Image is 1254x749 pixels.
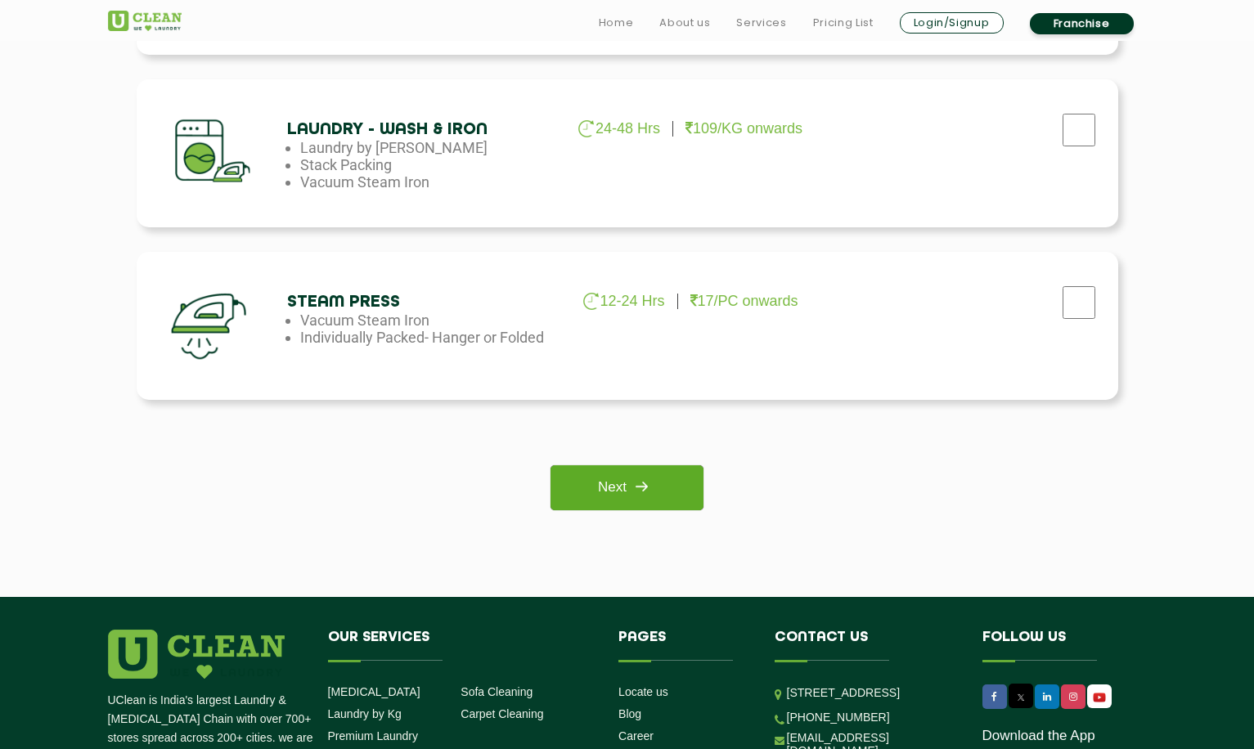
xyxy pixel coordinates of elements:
[583,293,599,310] img: clock_g.png
[690,293,798,310] p: 17/PC onwards
[618,729,654,742] a: Career
[328,685,420,698] a: [MEDICAL_DATA]
[618,630,750,661] h4: Pages
[813,13,874,33] a: Pricing List
[982,630,1126,661] h4: Follow us
[328,707,402,720] a: Laundry by Kg
[108,630,285,679] img: logo.png
[328,729,419,742] a: Premium Laundry
[108,11,182,31] img: UClean Laundry and Dry Cleaning
[627,472,656,501] img: right_icon.png
[618,685,668,698] a: Locate us
[787,711,890,724] a: [PHONE_NUMBER]
[551,465,703,510] a: Next
[578,120,594,137] img: clock_g.png
[599,13,634,33] a: Home
[659,13,710,33] a: About us
[287,120,552,139] h4: Laundry - Wash & Iron
[461,707,543,720] a: Carpet Cleaning
[328,630,595,661] h4: Our Services
[300,173,565,191] li: Vacuum Steam Iron
[900,12,1004,34] a: Login/Signup
[300,329,565,346] li: Individually Packed- Hanger or Folded
[736,13,786,33] a: Services
[1089,688,1110,706] img: UClean Laundry and Dry Cleaning
[685,120,802,137] p: 109/KG onwards
[461,685,533,698] a: Sofa Cleaning
[287,293,552,312] h4: Steam Press
[775,630,958,661] h4: Contact us
[583,293,665,311] p: 12-24 Hrs
[618,707,641,720] a: Blog
[787,684,958,702] p: [STREET_ADDRESS]
[1030,13,1134,34] a: Franchise
[300,156,565,173] li: Stack Packing
[300,139,565,156] li: Laundry by [PERSON_NAME]
[300,312,565,329] li: Vacuum Steam Iron
[578,120,660,138] p: 24-48 Hrs
[982,728,1095,744] a: Download the App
